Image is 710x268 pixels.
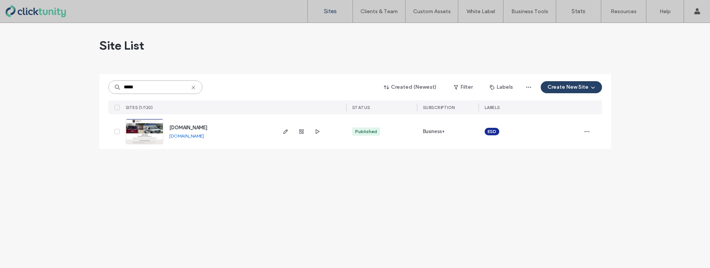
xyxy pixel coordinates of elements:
[169,125,207,130] a: [DOMAIN_NAME]
[541,81,602,93] button: Create New Site
[377,81,443,93] button: Created (Newest)
[126,105,153,110] span: SITES (1/120)
[17,5,33,12] span: Help
[660,8,671,15] label: Help
[511,8,548,15] label: Business Tools
[413,8,451,15] label: Custom Assets
[352,105,370,110] span: STATUS
[485,105,500,110] span: LABELS
[423,128,445,135] span: Business+
[360,8,398,15] label: Clients & Team
[99,38,144,53] span: Site List
[423,105,455,110] span: SUBSCRIPTION
[324,8,337,15] label: Sites
[446,81,480,93] button: Filter
[572,8,585,15] label: Stats
[483,81,520,93] button: Labels
[467,8,495,15] label: White Label
[169,133,204,139] a: [DOMAIN_NAME]
[611,8,637,15] label: Resources
[355,128,377,135] div: Published
[488,128,496,135] span: ESD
